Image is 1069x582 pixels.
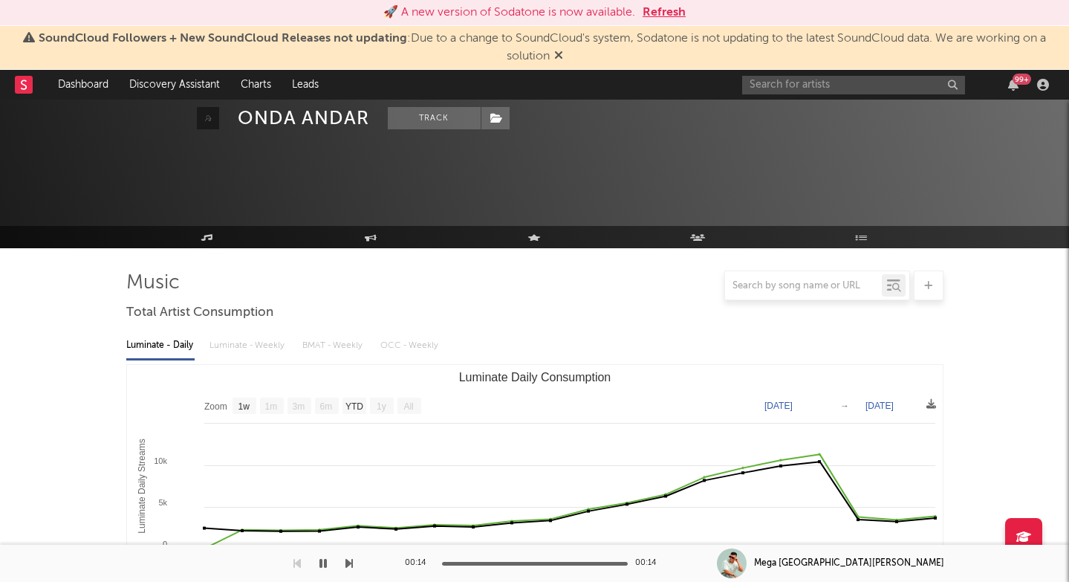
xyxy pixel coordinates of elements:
text: → [840,401,849,411]
input: Search by song name or URL [725,280,882,292]
text: [DATE] [865,401,894,411]
text: 1y [377,401,386,412]
a: Charts [230,70,282,100]
div: 00:14 [405,554,435,572]
span: Total Artist Consumption [126,304,273,322]
div: Mega [GEOGRAPHIC_DATA][PERSON_NAME] [754,557,944,570]
input: Search for artists [742,76,965,94]
a: Leads [282,70,329,100]
div: 🚀 A new version of Sodatone is now available. [383,4,635,22]
text: All [403,401,413,412]
text: Luminate Daily Consumption [458,371,611,384]
text: 0 [162,540,166,549]
button: Track [388,107,481,129]
text: YTD [345,401,363,412]
span: : Due to a change to SoundCloud's system, Sodatone is not updating to the latest SoundCloud data.... [39,33,1046,62]
text: [DATE] [764,401,793,411]
span: SoundCloud Followers + New SoundCloud Releases not updating [39,33,407,45]
text: 1w [238,401,250,412]
div: 99 + [1013,74,1031,85]
button: Refresh [643,4,686,22]
text: Zoom [204,401,227,412]
span: Dismiss [554,51,563,62]
text: 1m [264,401,277,412]
text: 6m [319,401,332,412]
div: 00:14 [635,554,665,572]
text: Luminate Daily Streams [136,439,146,533]
div: Luminate - Daily [126,333,195,358]
a: Dashboard [48,70,119,100]
div: ONDA ANDAR [238,107,369,129]
text: 10k [154,456,167,465]
text: 3m [292,401,305,412]
text: 5k [158,498,167,507]
button: 99+ [1008,79,1018,91]
a: Discovery Assistant [119,70,230,100]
